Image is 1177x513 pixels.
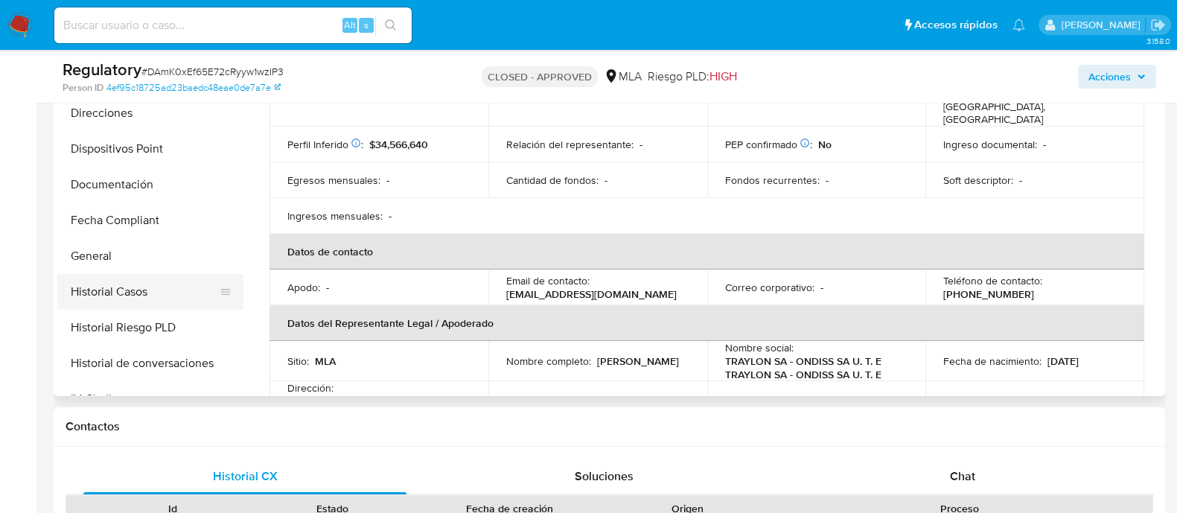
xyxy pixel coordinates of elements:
p: - [1043,138,1046,151]
a: [PERSON_NAME] 233 233 [287,394,411,409]
p: No [818,138,832,151]
p: andrea.segurola@mercadolibre.com [1061,18,1145,32]
p: Teléfono de contacto : [943,274,1042,287]
p: - [386,173,389,187]
p: Nombre completo : [506,354,591,368]
th: Datos de contacto [269,234,1144,270]
button: General [57,238,243,274]
p: - [826,173,829,187]
p: Relación del representante : [506,138,634,151]
p: Perfil Inferido : [287,138,363,151]
p: Correo corporativo : [725,281,814,294]
p: Ingreso documental : [943,138,1037,151]
span: s [364,18,369,32]
p: - [605,173,607,187]
a: Salir [1150,17,1166,33]
p: Cantidad de fondos : [506,173,599,187]
p: PEP confirmado : [725,138,812,151]
button: Acciones [1078,65,1156,89]
p: MLA [315,354,336,368]
p: Sitio : [287,354,309,368]
span: Acciones [1088,65,1131,89]
button: Historial Riesgo PLD [57,310,243,345]
button: Historial Casos [57,274,232,310]
button: Historial de conversaciones [57,345,243,381]
p: Fondos recurrentes : [725,173,820,187]
span: 3.158.0 [1146,35,1170,47]
b: Person ID [63,81,103,95]
th: Datos del Representante Legal / Apoderado [269,305,1144,341]
a: Notificaciones [1012,19,1025,31]
span: Historial CX [213,468,278,485]
span: Soluciones [575,468,634,485]
button: IV Challenges [57,381,243,417]
button: Fecha Compliant [57,203,243,238]
p: TRAYLON SA - ONDISS SA U. T. E TRAYLON SA - ONDISS SA U. T. E [725,354,902,381]
button: search-icon [375,15,406,36]
p: CLOSED - APPROVED [482,66,598,87]
span: HIGH [709,68,737,85]
span: Alt [344,18,356,32]
p: Egresos mensuales : [287,173,380,187]
span: Accesos rápidos [914,17,998,33]
button: Direcciones [57,95,243,131]
p: Dirección : [287,381,334,395]
b: Regulatory [63,57,141,81]
p: Ingresos mensuales : [287,209,383,223]
p: - [326,281,329,294]
a: 4ef95c18725ad23baedc48eae0de7a7e [106,81,281,95]
div: MLA [604,68,642,85]
p: Email de contacto : [506,274,590,287]
p: [PHONE_NUMBER] [943,287,1034,301]
p: [PERSON_NAME] [597,354,679,368]
p: [DATE] [1047,354,1079,368]
p: Apodo : [287,281,320,294]
p: [EMAIL_ADDRESS][DOMAIN_NAME] [506,287,677,301]
p: - [820,281,823,294]
span: # DAmK0xEf65E72cRyyw1wzIP3 [141,64,284,79]
p: - [1019,173,1022,187]
p: - [389,209,392,223]
h1: Contactos [66,419,1153,434]
p: Fecha de nacimiento : [943,354,1042,368]
input: Buscar usuario o caso... [54,16,412,35]
button: Documentación [57,167,243,203]
p: Soft descriptor : [943,173,1013,187]
p: Nombre social : [725,341,794,354]
p: - [639,138,642,151]
button: Dispositivos Point [57,131,243,167]
h4: CP: 1640 - [GEOGRAPHIC_DATA], [GEOGRAPHIC_DATA], [GEOGRAPHIC_DATA] [943,87,1120,127]
span: Riesgo PLD: [648,68,737,85]
span: $34,566,640 [369,137,428,152]
span: Chat [950,468,975,485]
